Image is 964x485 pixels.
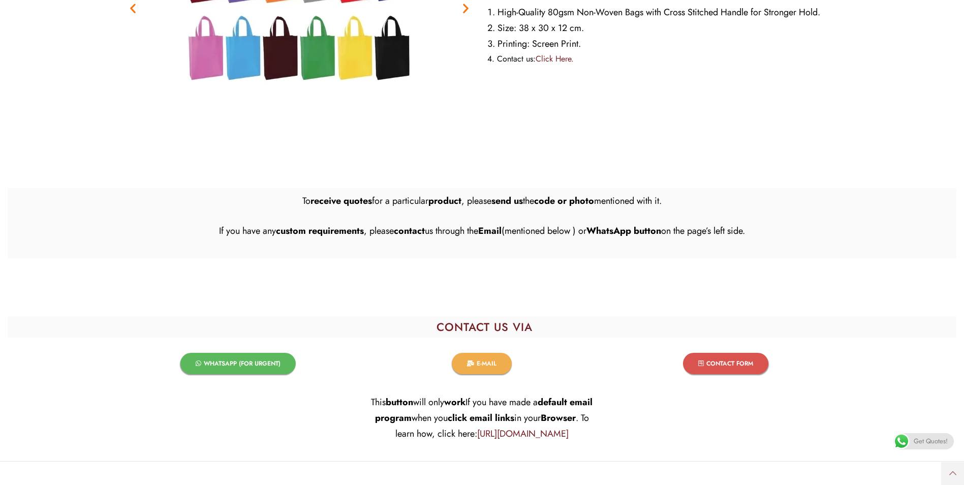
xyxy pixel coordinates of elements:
strong: click email links [448,411,514,425]
strong: work [444,396,465,409]
strong: contact [394,224,425,237]
p: If you have any , please us through the (mentioned below ) or on the page’s left side. [121,223,843,239]
strong: receive quotes [310,194,372,207]
a: Click Here. [536,53,574,65]
span: E-MAIL​ [477,360,496,367]
div: Previous slide [127,2,139,14]
div: Next slide [459,2,472,14]
a: E-MAIL​ [452,353,512,374]
strong: Browser [541,411,576,425]
strong: WhatsApp button [586,224,661,237]
a: [URL][DOMAIN_NAME] [477,427,569,440]
a: WHATSAPP (FOR URGENT)​ [180,353,296,374]
strong: default email program [375,396,593,425]
span: Size: 38 x 30 x 12 cm. [497,21,584,35]
strong: send us [491,194,523,207]
strong: button [386,396,413,409]
a: CONTACT FORM​ [683,353,768,374]
strong: code or photo [534,194,594,207]
span: Printing: Screen Print. [497,37,581,50]
span: CONTACT FORM​ [706,360,753,367]
strong: Email [478,224,502,237]
h2: CONTACT US VIA​ [13,321,956,332]
span: Get Quotes! [914,433,948,449]
strong: custom requirements [276,224,364,237]
p: To for a particular , please the mentioned with it. [121,193,843,209]
span: WHATSAPP (FOR URGENT)​ [204,360,281,367]
span: High-Quality 80gsm Non-Woven Bags with Cross Stitched Handle for Stronger Hold. [497,6,820,19]
strong: product [428,194,461,207]
li: Contact us: [487,52,843,66]
p: This will only If you have made a when you in your . To learn how, click here: [365,395,599,442]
